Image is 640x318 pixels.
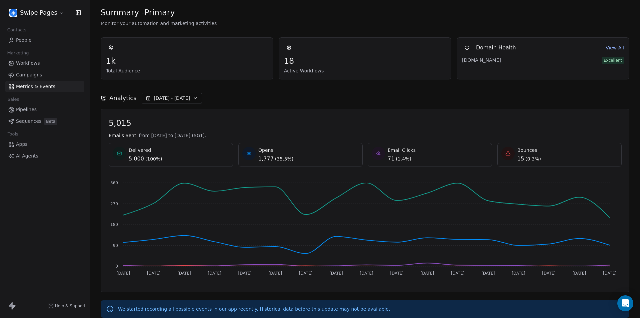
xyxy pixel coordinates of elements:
tspan: [DATE] [299,271,313,276]
a: Metrics & Events [5,81,84,92]
img: user_01J93QE9VH11XXZQZDP4TWZEES.jpg [9,9,17,17]
tspan: [DATE] [329,271,343,276]
span: ( 100% ) [145,155,162,162]
span: Help & Support [55,303,86,309]
tspan: [DATE] [147,271,161,276]
div: Open Intercom Messenger [617,295,633,311]
span: 5,015 [109,118,621,128]
a: Apps [5,139,84,150]
tspan: [DATE] [360,271,373,276]
button: Swipe Pages [8,7,66,18]
tspan: 360 [110,181,118,185]
span: Pipelines [16,106,37,113]
span: 1,777 [258,155,274,163]
tspan: [DATE] [421,271,434,276]
span: Emails Sent [109,132,136,139]
span: Marketing [4,48,32,58]
span: Active Workflows [284,67,446,74]
a: Pipelines [5,104,84,115]
span: Metrics & Events [16,83,55,90]
span: ( 0.3% ) [525,155,541,162]
span: Total Audience [106,67,268,74]
span: 1k [106,56,268,66]
span: Analytics [109,94,136,102]
span: Monitor your automation and marketing activities [101,20,629,27]
tspan: [DATE] [390,271,404,276]
a: Workflows [5,58,84,69]
span: Beta [44,118,57,125]
a: People [5,35,84,46]
span: 15 [517,155,524,163]
tspan: 270 [110,202,118,206]
p: We started recording all possible events in our app recently. Historical data before this update ... [118,306,390,312]
tspan: [DATE] [177,271,191,276]
span: Apps [16,141,28,148]
span: Swipe Pages [20,8,57,17]
tspan: [DATE] [481,271,495,276]
span: Email Clicks [388,147,416,153]
span: Contacts [4,25,29,35]
tspan: [DATE] [542,271,556,276]
span: Opens [258,147,293,153]
tspan: [DATE] [512,271,525,276]
span: [DATE] - [DATE] [154,95,190,101]
tspan: [DATE] [269,271,282,276]
a: Campaigns [5,69,84,80]
a: SequencesBeta [5,116,84,127]
span: ( 1.4% ) [396,155,411,162]
tspan: [DATE] [238,271,252,276]
span: Sequences [16,118,41,125]
tspan: 90 [113,243,118,248]
span: People [16,37,32,44]
tspan: [DATE] [208,271,221,276]
span: ( 35.5% ) [275,155,293,162]
button: [DATE] - [DATE] [142,93,202,103]
tspan: [DATE] [603,271,617,276]
span: 18 [284,56,446,66]
a: Help & Support [48,303,86,309]
span: Excellent [602,57,624,64]
span: Delivered [129,147,162,153]
span: Workflows [16,60,40,67]
tspan: 0 [115,264,118,269]
span: Bounces [517,147,541,153]
span: 71 [388,155,394,163]
span: Tools [5,129,21,139]
span: AI Agents [16,152,38,160]
span: Domain Health [476,44,516,52]
tspan: [DATE] [451,271,465,276]
tspan: [DATE] [117,271,130,276]
span: [DOMAIN_NAME] [462,57,509,63]
tspan: 180 [110,222,118,227]
span: 5,000 [129,155,144,163]
tspan: [DATE] [573,271,586,276]
a: View All [606,44,624,51]
span: Campaigns [16,71,42,78]
a: AI Agents [5,150,84,162]
span: Summary - Primary [101,8,175,18]
span: from [DATE] to [DATE] (SGT). [139,132,206,139]
span: Sales [5,94,22,104]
